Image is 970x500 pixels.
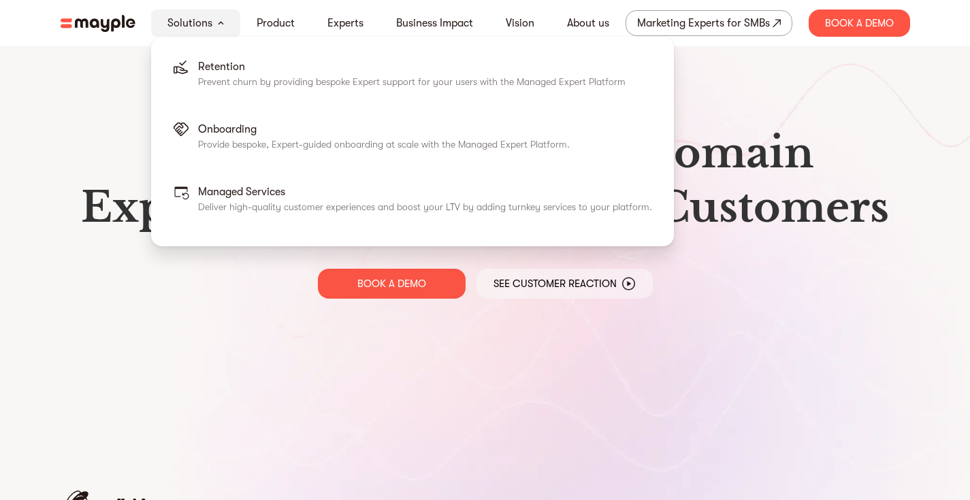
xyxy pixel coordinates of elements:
p: Deliver high-quality customer experiences and boost your LTV by adding turnkey services to your p... [198,200,652,214]
div: Marketing Experts for SMBs [637,14,770,33]
a: Experts [327,15,363,31]
a: Business Impact [396,15,473,31]
img: mayple-logo [61,15,135,32]
p: BOOK A DEMO [357,277,426,290]
img: arrow-down [218,21,224,25]
a: Marketing Experts for SMBs [626,10,792,36]
p: Provide bespoke, Expert-guided onboarding at scale with the Managed Expert Platform. [198,137,570,151]
h1: Leverage High-Touch Domain Experts for Your Long-tail Customers [71,126,899,235]
p: Managed Services [198,184,652,200]
a: Product [257,15,295,31]
p: Retention [198,59,626,75]
p: Prevent churn by providing bespoke Expert support for your users with the Managed Expert Platform [198,75,626,88]
a: See Customer Reaction [476,269,653,299]
a: Managed Services Deliver high-quality customer experiences and boost your LTV by adding turnkey s... [162,173,663,235]
a: Onboarding Provide bespoke, Expert-guided onboarding at scale with the Managed Expert Platform. [162,110,663,173]
a: Solutions [167,15,212,31]
a: Vision [506,15,534,31]
a: About us [567,15,609,31]
p: See Customer Reaction [494,277,617,290]
div: Book A Demo [809,10,910,37]
a: BOOK A DEMO [318,269,466,299]
a: Retention Prevent churn by providing bespoke Expert support for your users with the Managed Exper... [162,48,663,110]
p: Onboarding [198,121,570,137]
